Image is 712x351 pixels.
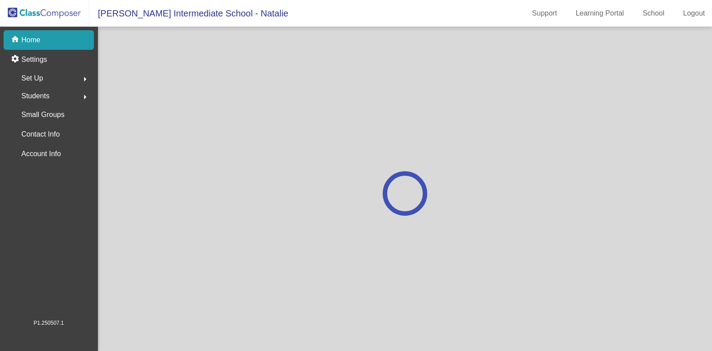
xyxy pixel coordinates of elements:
[21,54,47,65] p: Settings
[21,72,43,85] span: Set Up
[21,90,49,102] span: Students
[21,109,65,121] p: Small Groups
[525,6,564,20] a: Support
[11,54,21,65] mat-icon: settings
[80,92,90,102] mat-icon: arrow_right
[21,35,40,45] p: Home
[569,6,631,20] a: Learning Portal
[11,35,21,45] mat-icon: home
[21,128,60,141] p: Contact Info
[676,6,712,20] a: Logout
[635,6,672,20] a: School
[89,6,288,20] span: [PERSON_NAME] Intermediate School - Natalie
[80,74,90,85] mat-icon: arrow_right
[21,148,61,160] p: Account Info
